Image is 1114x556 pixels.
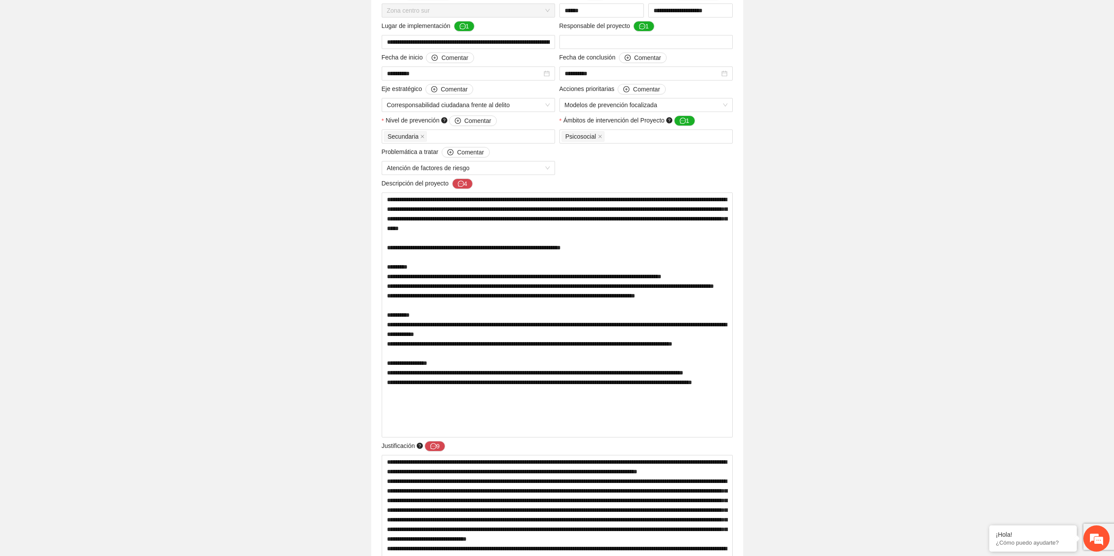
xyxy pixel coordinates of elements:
button: Nivel de prevención question-circle [449,115,497,126]
textarea: Escriba su mensaje y pulse “Intro” [4,239,167,269]
span: plus-circle [625,55,631,62]
span: Acciones prioritarias [559,84,666,94]
span: Comentar [633,84,660,94]
span: Psicosocial [566,132,596,141]
span: Estamos en línea. [51,117,121,205]
span: close [598,134,602,139]
span: Fecha de conclusión [559,52,667,63]
span: Secundaria [388,132,419,141]
span: Comentar [464,116,491,126]
div: Minimizar ventana de chat en vivo [144,4,165,25]
span: Comentar [441,53,468,63]
span: Comentar [441,84,467,94]
span: plus-circle [455,118,461,125]
span: Modelos de prevención focalizada [565,98,727,112]
span: Nivel de prevención [386,115,497,126]
span: message [458,181,464,188]
button: Descripción del proyecto [452,178,473,189]
span: question-circle [417,443,423,449]
span: Psicosocial [562,131,604,142]
button: Responsable del proyecto [633,21,654,31]
button: Eje estratégico [425,84,473,94]
button: Ámbitos de intervención del Proyecto question-circle [674,115,695,126]
button: Acciones prioritarias [618,84,665,94]
span: plus-circle [432,55,438,62]
span: question-circle [441,117,447,123]
span: Descripción del proyecto [382,178,473,189]
span: close [420,134,425,139]
span: Comentar [457,147,484,157]
div: ¡Hola! [996,531,1070,538]
span: Responsable del proyecto [559,21,654,31]
button: Justificación question-circle [425,441,446,451]
span: Comentar [634,53,661,63]
span: plus-circle [431,86,437,93]
span: plus-circle [447,149,453,156]
button: Problemática a tratar [442,147,489,157]
p: ¿Cómo puedo ayudarte? [996,539,1070,546]
button: Lugar de implementación [454,21,475,31]
span: question-circle [666,117,672,123]
button: Fecha de inicio [426,52,474,63]
span: Justificación [382,441,446,451]
span: message [639,23,645,30]
div: Chatee con nosotros ahora [46,45,147,56]
span: Secundaria [384,131,427,142]
span: Zona centro sur [387,4,550,17]
span: plus-circle [623,86,629,93]
span: message [680,118,686,125]
span: Ámbitos de intervención del Proyecto [563,115,695,126]
span: Lugar de implementación [382,21,475,31]
span: message [430,443,436,450]
span: Eje estratégico [382,84,474,94]
button: Fecha de conclusión [619,52,667,63]
span: message [460,23,466,30]
span: Fecha de inicio [382,52,474,63]
span: Corresponsabilidad ciudadana frente al delito [387,98,550,112]
span: Problemática a tratar [382,147,490,157]
span: Atención de factores de riesgo [387,161,550,175]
